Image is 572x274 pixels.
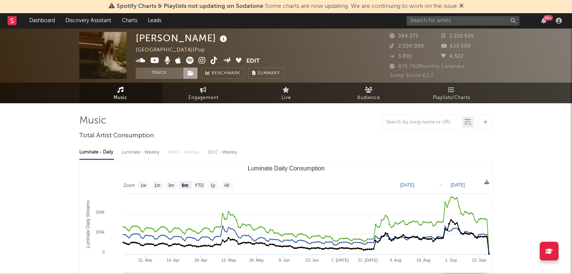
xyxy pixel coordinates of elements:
[390,34,419,39] span: 384.375
[249,258,264,262] text: 26. May
[543,15,553,21] div: 99 +
[390,54,412,59] span: 3.801
[143,13,167,28] a: Leads
[441,54,463,59] span: 4.322
[201,68,244,79] a: Benchmark
[248,68,284,79] button: Summary
[416,258,430,262] text: 18. Aug
[210,183,215,188] text: 1y
[194,183,203,188] text: YTD
[247,165,325,172] text: Luminate Daily Consumption
[136,68,183,79] button: Track
[245,83,328,103] a: Live
[305,258,319,262] text: 23. Jun
[331,258,349,262] text: 7. [DATE]
[445,258,457,262] text: 1. Sep
[188,93,218,102] span: Engagement
[138,258,152,262] text: 31. Mar
[102,250,104,254] text: 0
[390,44,424,49] span: 2.500.000
[358,258,378,262] text: 21. [DATE]
[140,183,146,188] text: 1w
[79,146,114,159] div: Luminate - Daily
[278,258,290,262] text: 9. Jun
[121,146,161,159] div: Luminate - Weekly
[154,183,160,188] text: 1m
[541,18,546,24] button: 99+
[281,93,291,102] span: Live
[114,93,127,102] span: Music
[246,57,260,66] button: Edit
[96,210,105,214] text: 200k
[117,3,457,9] span: : Some charts are now updating. We are continuing to work on the issue
[79,131,154,140] span: Total Artist Consumption
[96,230,105,234] text: 100k
[212,69,240,78] span: Benchmark
[382,119,462,125] input: Search by song name or URL
[438,182,443,188] text: →
[390,73,434,78] span: Jump Score: 63.2
[136,32,229,44] div: [PERSON_NAME]
[168,183,174,188] text: 3m
[117,13,143,28] a: Charts
[459,3,464,9] span: Dismiss
[390,258,401,262] text: 4. Aug
[85,200,90,248] text: Luminate Daily Streams
[410,83,493,103] a: Playlists/Charts
[123,183,135,188] text: Zoom
[117,3,263,9] span: Spotify Charts & Playlists not updating on Sodatone
[472,258,486,262] text: 15. Sep
[166,258,179,262] text: 14. Apr
[400,182,414,188] text: [DATE]
[162,83,245,103] a: Engagement
[182,183,188,188] text: 6m
[221,258,236,262] text: 12. May
[407,16,519,26] input: Search for artists
[24,13,60,28] a: Dashboard
[441,44,471,49] span: 623.000
[328,83,410,103] a: Audience
[224,183,229,188] text: All
[208,146,238,159] div: OCC - Weekly
[357,93,380,102] span: Audience
[60,13,117,28] a: Discovery Assistant
[194,258,207,262] text: 28. Apr
[390,64,465,69] span: 876.792 Monthly Listeners
[441,34,474,39] span: 1.210.925
[451,182,465,188] text: [DATE]
[136,46,214,55] div: [GEOGRAPHIC_DATA] | Pop
[433,93,470,102] span: Playlists/Charts
[79,83,162,103] a: Music
[258,71,280,75] span: Summary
